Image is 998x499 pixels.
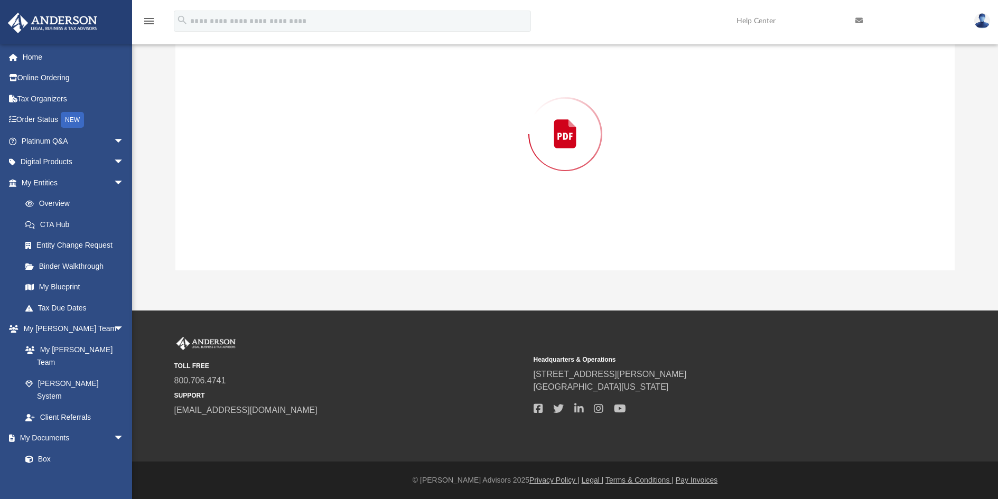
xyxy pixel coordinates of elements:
[676,476,717,484] a: Pay Invoices
[7,68,140,89] a: Online Ordering
[534,382,669,391] a: [GEOGRAPHIC_DATA][US_STATE]
[605,476,674,484] a: Terms & Conditions |
[114,172,135,194] span: arrow_drop_down
[7,46,140,68] a: Home
[15,448,129,469] a: Box
[529,476,580,484] a: Privacy Policy |
[174,406,318,415] a: [EMAIL_ADDRESS][DOMAIN_NAME]
[15,297,140,318] a: Tax Due Dates
[7,172,140,193] a: My Entitiesarrow_drop_down
[114,428,135,449] span: arrow_drop_down
[174,337,238,351] img: Anderson Advisors Platinum Portal
[582,476,604,484] a: Legal |
[114,152,135,173] span: arrow_drop_down
[143,15,155,27] i: menu
[176,14,188,26] i: search
[534,355,885,364] small: Headquarters & Operations
[132,475,998,486] div: © [PERSON_NAME] Advisors 2025
[15,193,140,214] a: Overview
[15,214,140,235] a: CTA Hub
[174,391,526,400] small: SUPPORT
[174,376,226,385] a: 800.706.4741
[143,20,155,27] a: menu
[114,130,135,152] span: arrow_drop_down
[974,13,990,29] img: User Pic
[534,370,687,379] a: [STREET_ADDRESS][PERSON_NAME]
[7,318,135,340] a: My [PERSON_NAME] Teamarrow_drop_down
[61,112,84,128] div: NEW
[7,109,140,131] a: Order StatusNEW
[7,428,135,449] a: My Documentsarrow_drop_down
[7,152,140,173] a: Digital Productsarrow_drop_down
[15,256,140,277] a: Binder Walkthrough
[7,130,140,152] a: Platinum Q&Aarrow_drop_down
[15,235,140,256] a: Entity Change Request
[7,88,140,109] a: Tax Organizers
[15,277,135,298] a: My Blueprint
[15,407,135,428] a: Client Referrals
[114,318,135,340] span: arrow_drop_down
[15,339,129,373] a: My [PERSON_NAME] Team
[15,373,135,407] a: [PERSON_NAME] System
[5,13,100,33] img: Anderson Advisors Platinum Portal
[174,361,526,371] small: TOLL FREE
